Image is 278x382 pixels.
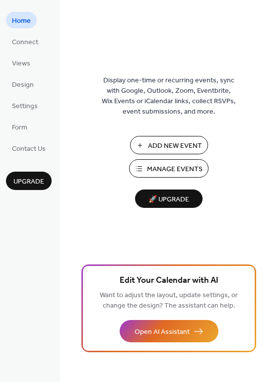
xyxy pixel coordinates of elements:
[6,119,33,135] a: Form
[6,76,40,92] a: Design
[6,55,36,71] a: Views
[12,59,30,69] span: Views
[12,80,34,90] span: Design
[6,172,52,190] button: Upgrade
[13,177,44,187] span: Upgrade
[100,289,238,313] span: Want to adjust the layout, update settings, or change the design? The assistant can help.
[147,164,203,175] span: Manage Events
[130,136,208,154] button: Add New Event
[6,97,44,114] a: Settings
[6,12,37,28] a: Home
[148,141,202,151] span: Add New Event
[120,320,218,342] button: Open AI Assistant
[6,33,44,50] a: Connect
[12,123,27,133] span: Form
[6,140,52,156] a: Contact Us
[102,75,236,117] span: Display one-time or recurring events, sync with Google, Outlook, Zoom, Eventbrite, Wix Events or ...
[12,16,31,26] span: Home
[135,327,190,337] span: Open AI Assistant
[141,193,197,206] span: 🚀 Upgrade
[12,101,38,112] span: Settings
[120,274,218,288] span: Edit Your Calendar with AI
[129,159,208,178] button: Manage Events
[12,37,38,48] span: Connect
[135,190,203,208] button: 🚀 Upgrade
[12,144,46,154] span: Contact Us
